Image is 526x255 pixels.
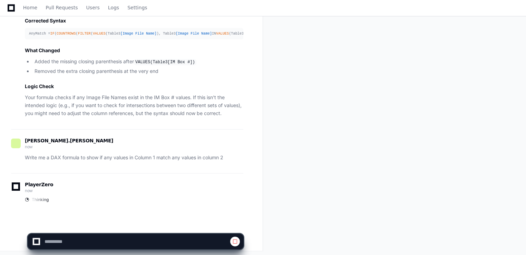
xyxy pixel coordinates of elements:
h2: Corrected Syntax [25,17,243,24]
h2: What Changed [25,47,243,54]
span: [PERSON_NAME].[PERSON_NAME] [25,138,113,143]
div: AnyMatch = ( ( ( (Table3 ), Table3 IN (Table3 ))) > , , ) [29,31,239,37]
span: Settings [127,6,147,10]
p: Write me a DAX formula to show if any values in Column 1 match any values in column 2 [25,154,243,162]
li: Removed the extra closing parenthesis at the very end [32,67,243,75]
span: FILTER [78,31,91,36]
span: Home [23,6,37,10]
code: VALUES(Table3[IM Box #]) [134,59,196,65]
span: Pull Requests [46,6,78,10]
h2: Logic Check [25,83,243,90]
span: PlayerZero [25,182,53,187]
span: now [25,144,33,149]
span: VALUES [93,31,106,36]
span: Users [86,6,100,10]
span: COUNTROWS [57,31,76,36]
p: Your formula checks if any Image File Names exist in the IM Box # values. If this isn't the inten... [25,94,243,117]
span: now [25,188,33,193]
span: Logs [108,6,119,10]
li: Added the missing closing parenthesis after [32,58,243,66]
span: VALUES [216,31,229,36]
span: [Image File Name] [176,31,212,36]
span: IF [50,31,55,36]
span: [Image File Name] [120,31,157,36]
span: Thinking [32,197,49,202]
